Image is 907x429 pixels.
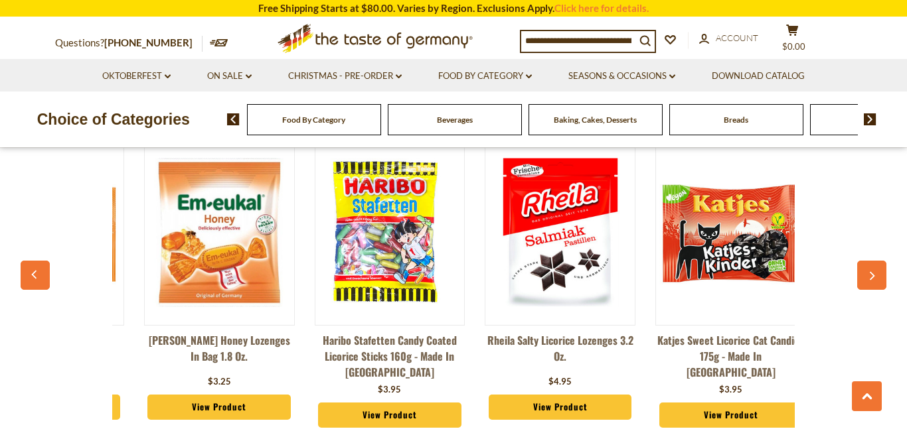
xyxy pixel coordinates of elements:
a: [PHONE_NUMBER] [104,36,193,48]
a: Rheila Salty Licorice Lozenges 3.2 oz. [485,332,635,372]
a: On Sale [207,69,252,84]
img: previous arrow [227,113,240,125]
a: Baking, Cakes, Desserts [554,115,637,125]
a: View Product [659,402,802,428]
img: Katjes Sweet Licorice Cat Candies 175g - Made in Germany [656,158,805,307]
img: Rheila Salty Licorice Lozenges 3.2 oz. [485,158,635,307]
span: Account [716,32,758,43]
a: Food By Category [282,115,345,125]
div: $3.25 [208,375,231,389]
a: Click here for details. [554,2,649,14]
a: View Product [489,395,631,420]
a: Katjes Sweet Licorice Cat Candies 175g - Made in [GEOGRAPHIC_DATA] [655,332,806,380]
img: next arrow [864,113,876,125]
a: View Product [147,395,290,420]
a: Account [699,31,758,46]
div: $3.95 [378,383,401,397]
a: Beverages [437,115,473,125]
a: Download Catalog [712,69,805,84]
a: Seasons & Occasions [568,69,675,84]
img: Dr. Soldan Honey Lozenges in Bag 1.8 oz. [145,158,294,307]
button: $0.00 [772,24,812,57]
p: Questions? [55,34,203,52]
a: [PERSON_NAME] Honey Lozenges in Bag 1.8 oz. [144,332,295,372]
img: Haribo Stafetten Candy Coated Licorice Sticks 160g - Made in Germany [315,158,465,307]
a: Haribo Stafetten Candy Coated Licorice Sticks 160g - Made in [GEOGRAPHIC_DATA] [315,332,465,380]
a: Breads [724,115,748,125]
a: Food By Category [438,69,532,84]
a: Christmas - PRE-ORDER [288,69,402,84]
div: $3.95 [719,383,742,397]
span: $0.00 [782,41,805,52]
a: Oktoberfest [102,69,171,84]
div: $4.95 [548,375,572,389]
a: View Product [318,402,461,428]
